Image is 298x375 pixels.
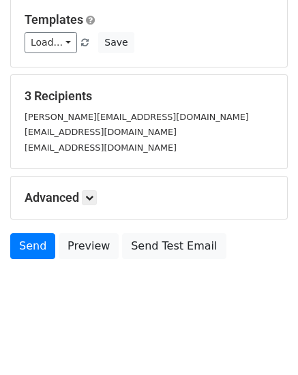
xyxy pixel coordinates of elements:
button: Save [98,32,134,53]
a: Preview [59,233,119,259]
h5: 3 Recipients [25,89,273,104]
iframe: Chat Widget [230,310,298,375]
h5: Advanced [25,190,273,205]
small: [EMAIL_ADDRESS][DOMAIN_NAME] [25,142,177,153]
a: Load... [25,32,77,53]
small: [EMAIL_ADDRESS][DOMAIN_NAME] [25,127,177,137]
small: [PERSON_NAME][EMAIL_ADDRESS][DOMAIN_NAME] [25,112,249,122]
a: Send [10,233,55,259]
a: Send Test Email [122,233,226,259]
a: Templates [25,12,83,27]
